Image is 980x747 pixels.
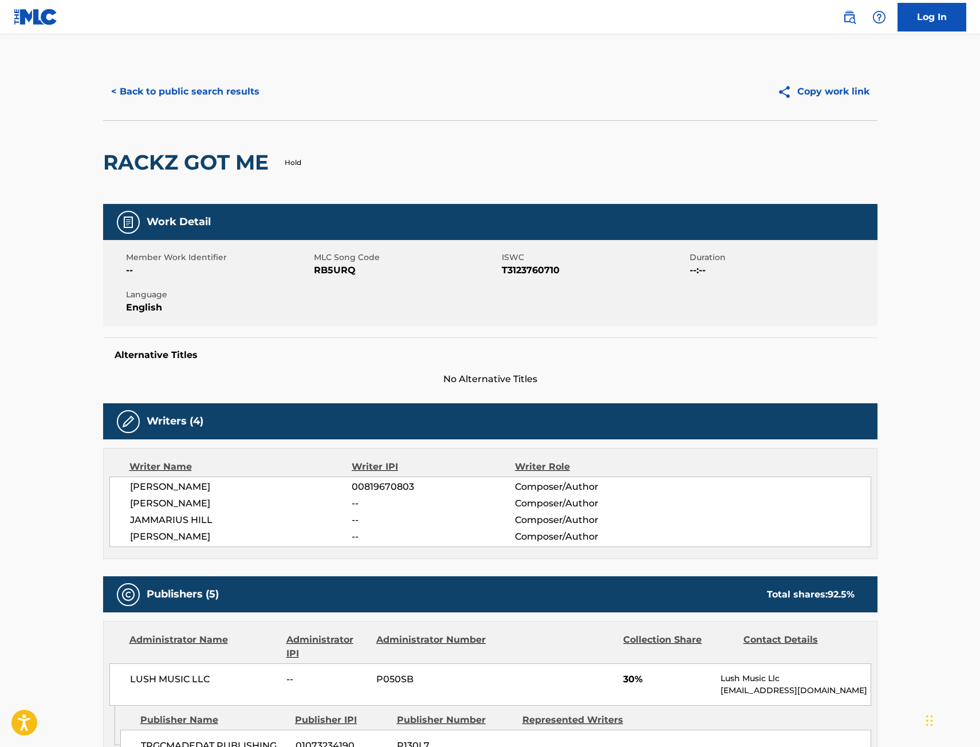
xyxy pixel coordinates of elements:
h5: Publishers (5) [147,588,219,601]
span: 00819670803 [352,480,514,494]
span: -- [352,497,514,510]
span: 30% [623,673,712,686]
h5: Work Detail [147,215,211,229]
img: Writers [121,415,135,428]
div: Administrator Name [129,633,278,660]
span: No Alternative Titles [103,372,877,386]
span: [PERSON_NAME] [130,530,352,544]
span: -- [352,513,514,527]
h5: Alternative Titles [115,349,866,361]
p: [EMAIL_ADDRESS][DOMAIN_NAME] [721,685,870,697]
span: -- [352,530,514,544]
p: Lush Music Llc [721,673,870,685]
span: P050SB [376,673,487,686]
div: Represented Writers [522,713,639,727]
a: Public Search [838,6,861,29]
img: help [872,10,886,24]
span: RB5URQ [314,264,499,277]
button: Copy work link [769,77,877,106]
span: Composer/Author [515,480,663,494]
span: LUSH MUSIC LLC [130,673,278,686]
p: Hold [285,158,301,168]
div: Contact Details [743,633,855,660]
span: Composer/Author [515,497,663,510]
span: MLC Song Code [314,251,499,264]
span: Duration [690,251,875,264]
span: ISWC [502,251,687,264]
span: English [126,301,311,314]
h2: RACKZ GOT ME [103,150,274,175]
span: 92.5 % [828,589,855,600]
div: Publisher IPI [295,713,388,727]
iframe: Chat Widget [923,692,980,747]
div: Publisher Name [140,713,286,727]
span: Composer/Author [515,530,663,544]
div: Publisher Number [397,713,514,727]
button: < Back to public search results [103,77,267,106]
span: -- [286,673,368,686]
div: Writer Role [515,460,663,474]
div: Collection Share [623,633,734,660]
div: Writer Name [129,460,352,474]
span: JAMMARIUS HILL [130,513,352,527]
div: Help [868,6,891,29]
span: [PERSON_NAME] [130,497,352,510]
span: --:-- [690,264,875,277]
div: Total shares: [767,588,855,601]
a: Log In [898,3,966,32]
img: Copy work link [777,85,797,99]
span: Member Work Identifier [126,251,311,264]
div: Writer IPI [352,460,515,474]
span: Language [126,289,311,301]
span: -- [126,264,311,277]
h5: Writers (4) [147,415,203,428]
span: [PERSON_NAME] [130,480,352,494]
div: Administrator Number [376,633,487,660]
img: MLC Logo [14,9,58,25]
img: Publishers [121,588,135,601]
span: Composer/Author [515,513,663,527]
img: search [843,10,856,24]
div: Drag [926,703,933,738]
img: Work Detail [121,215,135,229]
div: Administrator IPI [286,633,368,660]
span: T3123760710 [502,264,687,277]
